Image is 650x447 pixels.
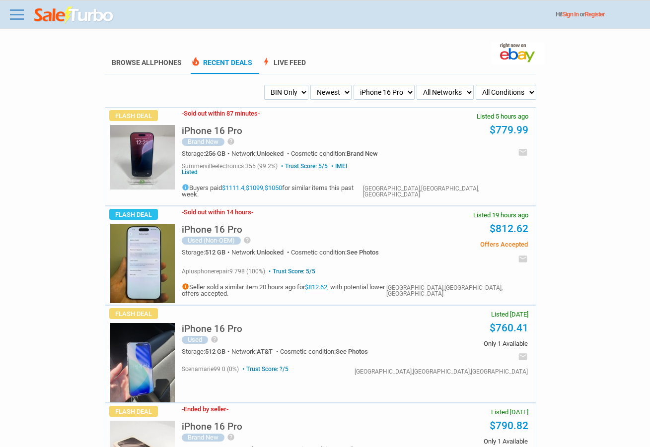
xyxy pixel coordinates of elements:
span: Offers Accepted [388,241,528,248]
div: [GEOGRAPHIC_DATA],[GEOGRAPHIC_DATA],[GEOGRAPHIC_DATA] [355,369,528,375]
span: - [258,110,260,117]
div: [GEOGRAPHIC_DATA],[GEOGRAPHIC_DATA],[GEOGRAPHIC_DATA] [363,186,528,197]
span: - [182,208,184,216]
span: IMEI Listed [182,163,347,176]
a: $812.62 [305,283,327,291]
div: Storage: [182,150,231,157]
span: Flash Deal [109,209,158,220]
h5: iPhone 16 Pro [182,126,242,135]
span: summervilleelectronics 355 (99.2%) [182,163,278,170]
img: saleturbo.com - Online Deals and Discount Coupons [34,6,114,24]
span: AT&T [257,348,273,355]
span: - [182,110,184,117]
div: Used [182,336,208,344]
span: Unlocked [257,150,284,157]
i: email [518,147,528,157]
i: email [518,254,528,264]
span: Flash Deal [109,308,158,319]
a: $1099 [246,184,263,192]
span: Brand New [347,150,378,157]
a: local_fire_departmentRecent Deals [191,59,252,74]
h5: iPhone 16 Pro [182,324,242,333]
span: Trust Score: ?/5 [240,366,289,373]
span: Listed 5 hours ago [477,113,528,120]
span: Listed 19 hours ago [473,212,528,218]
div: Used (Non-OEM) [182,237,241,245]
div: Network: [231,348,280,355]
a: $779.99 [490,124,528,136]
span: Only 1 Available [388,340,528,347]
h3: Sold out within 14 hours [182,209,253,215]
span: 512 GB [205,348,225,355]
h3: Ended by seller [182,406,228,412]
span: Listed [DATE] [491,311,528,318]
a: Browse AllPhones [112,59,182,66]
i: help [211,335,218,343]
span: Listed [DATE] [491,409,528,415]
div: Storage: [182,348,231,355]
span: - [251,208,253,216]
i: help [243,236,251,244]
span: scenamarie99 0 (0%) [182,366,239,373]
div: Cosmetic condition: [280,348,368,355]
a: $812.62 [490,223,528,235]
span: Phones [154,59,182,66]
h3: Sold out within 87 minutes [182,110,260,117]
a: Sign In [562,11,578,18]
div: Network: [231,150,291,157]
div: Cosmetic condition: [291,249,379,255]
h5: iPhone 16 Pro [182,422,242,431]
a: boltLive Feed [261,59,306,74]
div: [GEOGRAPHIC_DATA],[GEOGRAPHIC_DATA],[GEOGRAPHIC_DATA] [386,285,527,297]
span: Unlocked [257,249,284,256]
span: local_fire_department [191,57,201,66]
span: Only 1 Available [388,438,528,445]
span: See Photos [347,249,379,256]
span: - [182,405,184,413]
span: Flash Deal [109,110,158,121]
img: s-l225.jpg [110,125,175,190]
a: $790.82 [490,420,528,432]
span: Flash Deal [109,406,158,417]
h5: iPhone 16 Pro [182,225,242,234]
i: email [518,352,528,362]
div: Network: [231,249,291,255]
img: s-l225.jpg [110,224,175,303]
span: bolt [261,57,271,66]
i: info [182,184,189,191]
a: iPhone 16 Pro [182,424,242,431]
a: $760.41 [490,322,528,334]
i: help [227,137,235,145]
span: Trust Score: 5/5 [267,268,315,275]
a: iPhone 16 Pro [182,227,242,234]
img: s-l225.jpg [110,323,175,402]
div: Storage: [182,249,231,255]
a: iPhone 16 Pro [182,128,242,135]
i: help [227,433,235,441]
a: $1050 [265,184,282,192]
h5: Buyers paid , , for similar items this past week. [182,184,362,197]
span: or [579,11,604,18]
h5: Seller sold a similar item 20 hours ago for , with potential lower offers accepted. [182,283,386,297]
span: Hi! [556,11,562,18]
span: - [226,405,228,413]
a: Register [584,11,604,18]
a: $1111.4 [222,184,244,192]
div: Cosmetic condition: [291,150,378,157]
span: See Photos [336,348,368,355]
span: aplusphonerepair9 798 (100%) [182,268,265,275]
span: 256 GB [205,150,225,157]
a: iPhone 16 Pro [182,326,242,333]
div: Brand New [182,434,224,442]
div: Brand New [182,138,224,146]
span: 512 GB [205,249,225,256]
span: Trust Score: 5/5 [279,163,328,170]
i: info [182,283,189,290]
